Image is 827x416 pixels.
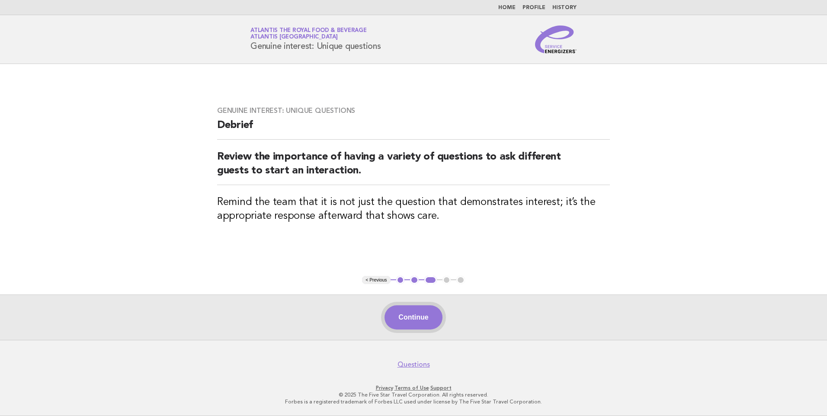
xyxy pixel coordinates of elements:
button: 3 [424,276,437,285]
h2: Review the importance of having a variety of questions to ask different guests to start an intera... [217,150,610,185]
a: History [552,5,577,10]
a: Terms of Use [394,385,429,391]
img: Service Energizers [535,26,577,53]
a: Privacy [376,385,393,391]
a: Support [430,385,452,391]
a: Questions [397,360,430,369]
button: < Previous [362,276,390,285]
button: 1 [396,276,405,285]
p: Forbes is a registered trademark of Forbes LLC used under license by The Five Star Travel Corpora... [149,398,678,405]
button: 2 [410,276,419,285]
a: Home [498,5,516,10]
p: © 2025 The Five Star Travel Corporation. All rights reserved. [149,391,678,398]
button: Continue [385,305,442,330]
span: Atlantis [GEOGRAPHIC_DATA] [250,35,338,40]
a: Atlantis the Royal Food & BeverageAtlantis [GEOGRAPHIC_DATA] [250,28,367,40]
h3: Remind the team that it is not just the question that demonstrates interest; it’s the appropriate... [217,195,610,223]
a: Profile [522,5,545,10]
p: · · [149,384,678,391]
h2: Debrief [217,118,610,140]
h1: Genuine interest: Unique questions [250,28,381,51]
h3: Genuine interest: Unique questions [217,106,610,115]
